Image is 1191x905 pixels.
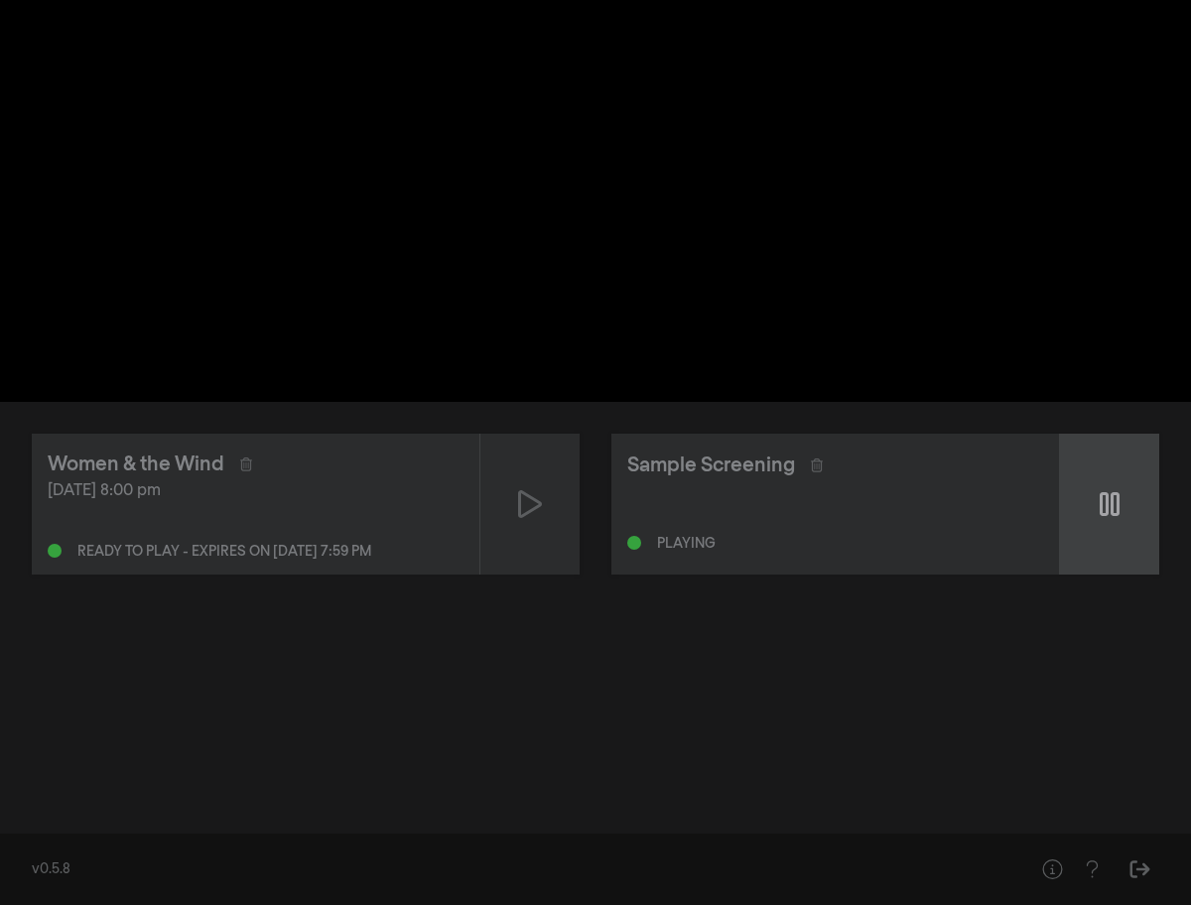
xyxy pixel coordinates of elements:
button: Sign Out [1120,849,1159,889]
div: v0.5.8 [32,859,992,880]
div: Women & the Wind [48,450,224,479]
div: Sample Screening [627,451,795,480]
button: Help [1032,849,1072,889]
div: [DATE] 8:00 pm [48,479,463,503]
div: Playing [657,537,716,551]
button: Help [1072,849,1112,889]
div: Ready to play - expires on [DATE] 7:59 pm [77,545,371,559]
